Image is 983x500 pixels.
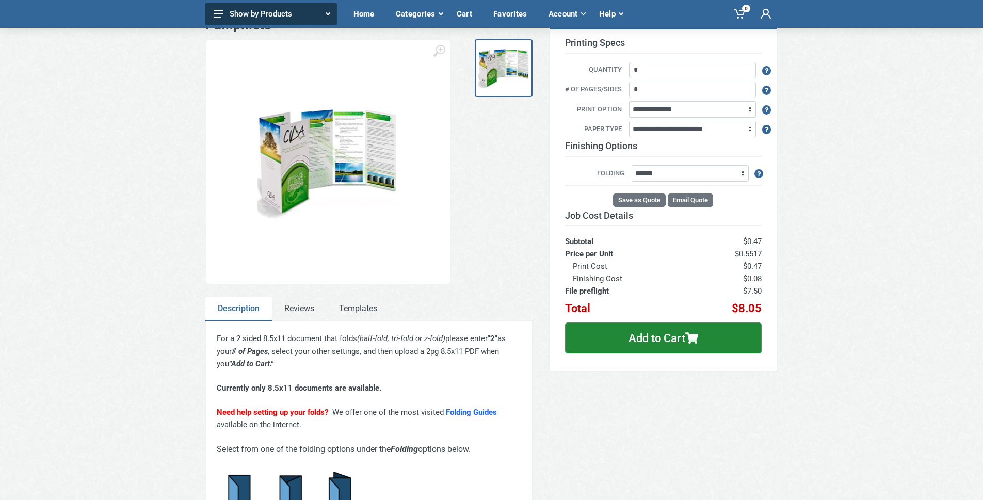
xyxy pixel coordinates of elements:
label: Print Option [557,104,627,116]
div: Categories [389,3,449,25]
em: (half-fold, tri-fold or z-fold) [357,334,445,343]
div: Home [346,3,389,25]
strong: Currently only 8.5x11 documents are available. [217,383,381,393]
a: Templates [327,297,390,321]
span: Need help setting up your folds? [217,408,328,417]
h3: Job Cost Details [565,210,762,221]
th: Subtotal [565,225,694,248]
label: Paper Type [557,124,627,135]
h3: Printing Specs [565,37,762,54]
th: Total [565,297,694,315]
p: We offer one of the most visited available on the internet. [217,406,522,431]
button: Save as Quote [613,193,666,207]
button: Show by Products [205,3,337,25]
a: Description [205,297,272,321]
button: Email Quote [668,193,713,207]
label: Folding [565,168,630,180]
th: Print Cost [565,260,694,272]
img: Brochures [257,98,399,227]
span: 0 [742,5,750,12]
div: Cart [449,3,486,25]
button: Add to Cart [565,322,762,353]
span: $0.08 [743,274,762,283]
th: File preflight [565,285,694,297]
a: Reviews [272,297,327,321]
h3: Finishing Options [565,140,762,157]
label: # of pages/sides [557,84,627,95]
img: Brochures [478,42,529,94]
span: $8.05 [732,302,762,315]
div: Account [541,3,592,25]
strong: Folding [391,444,418,454]
span: $0.47 [743,262,762,271]
th: Price per Unit [565,248,694,260]
div: Help [592,3,630,25]
label: Quantity [557,64,627,76]
span: $7.50 [743,286,762,296]
a: Brochures [475,39,533,97]
strong: "2" [488,334,497,343]
th: Finishing Cost [565,272,694,285]
em: # of Pages [232,347,268,356]
a: Folding Guides [446,408,497,417]
div: For a 2 sided 8.5x11 document that folds please enter as your , select your other settings, and t... [217,332,522,431]
span: $0.47 [743,237,762,246]
div: Favorites [486,3,541,25]
span: $0.5517 [735,249,762,259]
strong: "Add to Cart." [229,359,273,368]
